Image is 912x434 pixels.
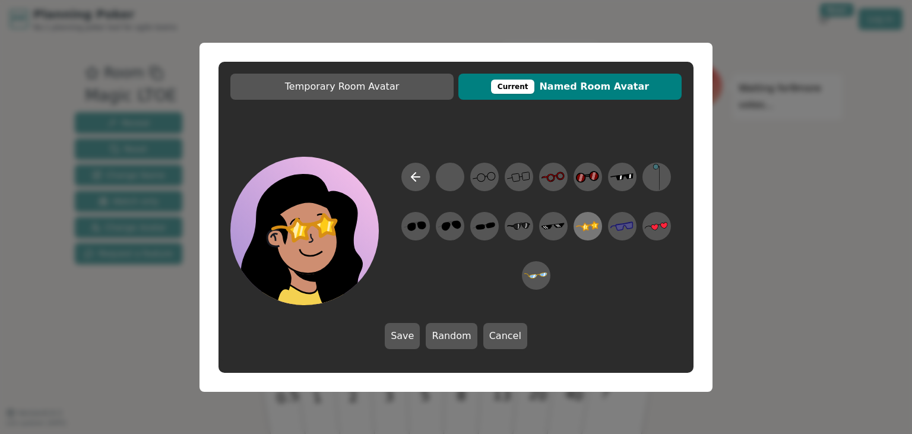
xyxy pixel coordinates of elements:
[385,323,420,349] button: Save
[458,74,682,100] button: CurrentNamed Room Avatar
[236,80,448,94] span: Temporary Room Avatar
[491,80,535,94] div: This avatar will be displayed in dedicated rooms
[230,74,454,100] button: Temporary Room Avatar
[426,323,477,349] button: Random
[483,323,527,349] button: Cancel
[464,80,676,94] span: Named Room Avatar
